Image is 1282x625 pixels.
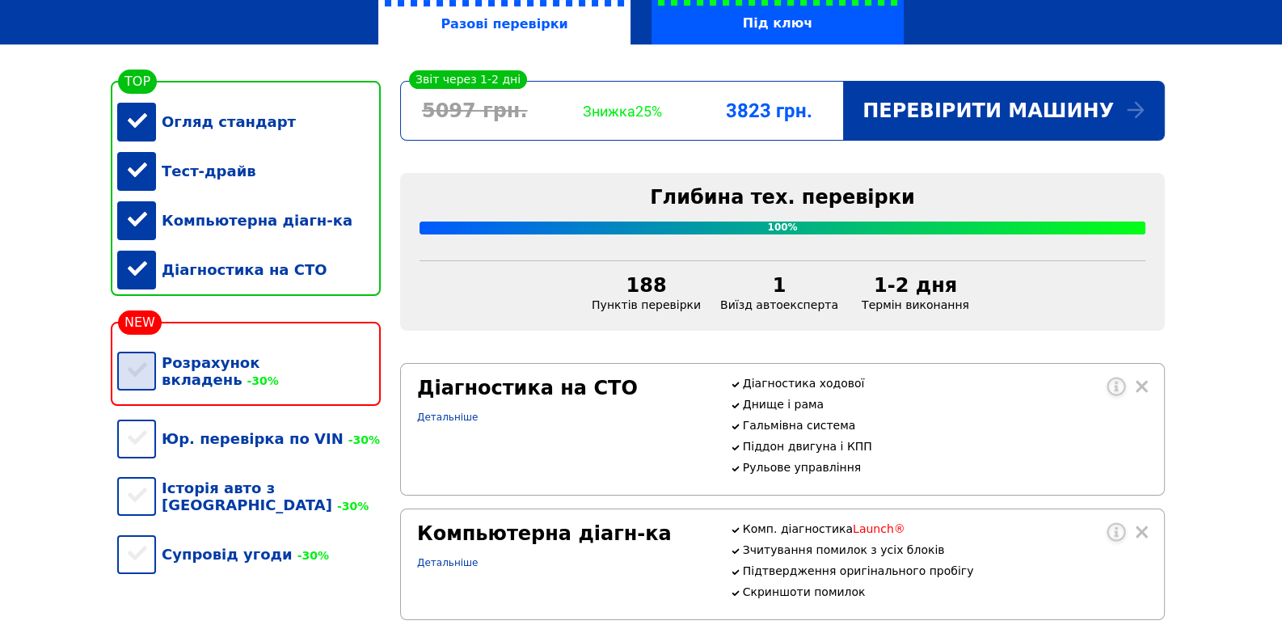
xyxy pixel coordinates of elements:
[743,419,1148,432] p: Гальмівна система
[743,585,1148,598] p: Скриншоти помилок
[117,146,381,196] div: Тест-драйв
[417,377,711,399] div: Діагностика на СТО
[117,245,381,294] div: Діагностика на СТО
[592,274,701,297] div: 188
[858,274,973,297] div: 1-2 дня
[548,103,695,120] div: Знижка
[743,398,1148,411] p: Днище і рама
[293,549,329,562] span: -30%
[117,338,381,404] div: Розрахунок вкладень
[117,414,381,463] div: Юр. перевірка по VIN
[711,274,848,311] div: Виїзд автоексперта
[417,522,711,545] div: Компьютерна діагн-ка
[417,412,478,423] a: Детальніше
[848,274,983,311] div: Термін виконання
[635,103,662,120] span: 25%
[420,222,1145,234] div: 100%
[332,500,369,513] span: -30%
[743,377,1148,390] p: Діагностика ходової
[582,274,711,311] div: Пунктів перевірки
[417,557,478,568] a: Детальніше
[117,463,381,530] div: Історія авто з [GEOGRAPHIC_DATA]
[720,274,838,297] div: 1
[117,97,381,146] div: Огляд стандарт
[344,433,380,446] span: -30%
[401,99,548,122] div: 5097 грн.
[853,522,905,535] span: Launch®
[743,440,1148,453] p: Піддон двигуна і КПП
[242,374,279,387] span: -30%
[420,186,1145,209] div: Глибина тех. перевірки
[843,82,1164,140] div: Перевірити машину
[117,196,381,245] div: Компьютерна діагн-ка
[743,522,1148,535] p: Комп. діагностика
[743,461,1148,474] p: Рульове управління
[696,99,843,122] div: 3823 грн.
[743,543,1148,556] p: Зчитування помилок з усіх блоків
[743,564,1148,577] p: Підтвердження оригінального пробігу
[117,530,381,579] div: Супровід угоди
